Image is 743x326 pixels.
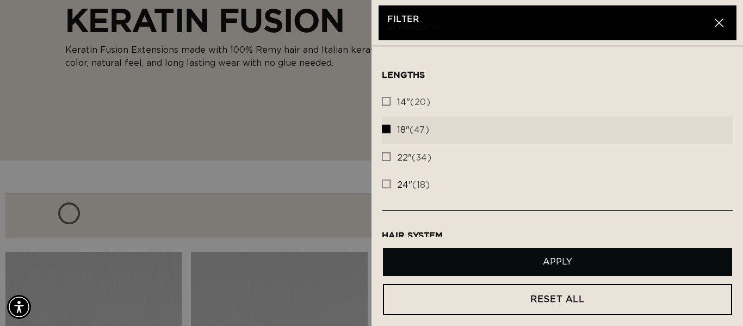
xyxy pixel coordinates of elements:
span: (47) [397,125,429,136]
div: Accessibility Menu [7,295,31,319]
h2: Filter [387,14,710,25]
span: (20) [397,97,430,108]
span: (34) [397,152,431,164]
h3: Hair System [382,230,733,241]
span: 22" [397,153,412,162]
span: 14" [397,98,410,107]
button: Apply [383,248,732,276]
span: 24" [397,181,412,189]
span: (18) [397,180,430,191]
p: 47 products [387,25,710,32]
a: RESET ALL [383,284,732,315]
iframe: Chat Widget [689,274,743,326]
h3: Lengths [382,70,733,80]
span: 18" [397,126,410,134]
